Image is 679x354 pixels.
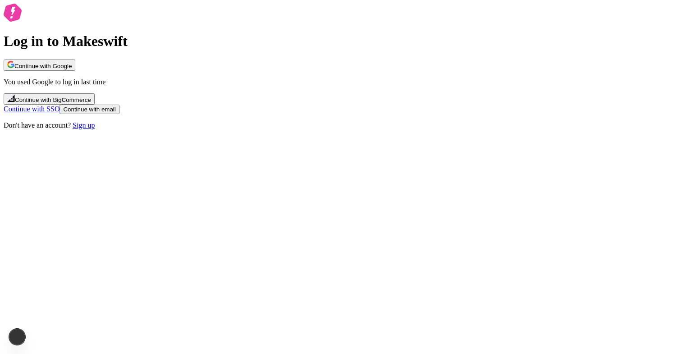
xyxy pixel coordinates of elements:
[63,106,115,113] span: Continue with email
[15,97,91,103] span: Continue with BigCommerce
[4,121,675,129] p: Don't have an account?
[4,93,95,105] button: Continue with BigCommerce
[60,105,119,114] button: Continue with email
[4,33,675,50] h1: Log in to Makeswift
[4,105,60,113] a: Continue with SSO
[73,121,95,129] a: Sign up
[4,60,75,71] button: Continue with Google
[4,78,675,86] p: You used Google to log in last time
[14,63,72,69] span: Continue with Google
